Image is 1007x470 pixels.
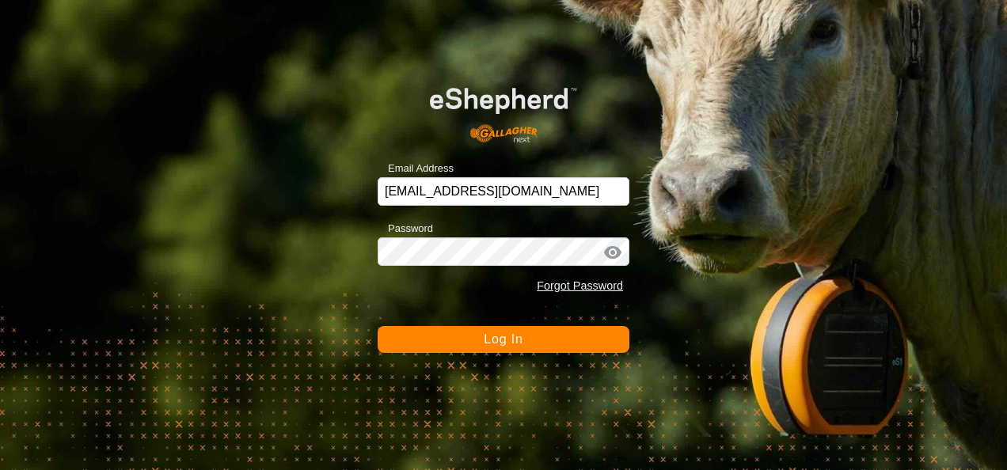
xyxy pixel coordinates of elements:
[403,66,604,152] img: E-shepherd Logo
[378,177,629,206] input: Email Address
[378,161,454,176] label: Email Address
[378,326,629,353] button: Log In
[378,221,433,237] label: Password
[484,332,522,346] span: Log In
[537,279,623,292] a: Forgot Password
